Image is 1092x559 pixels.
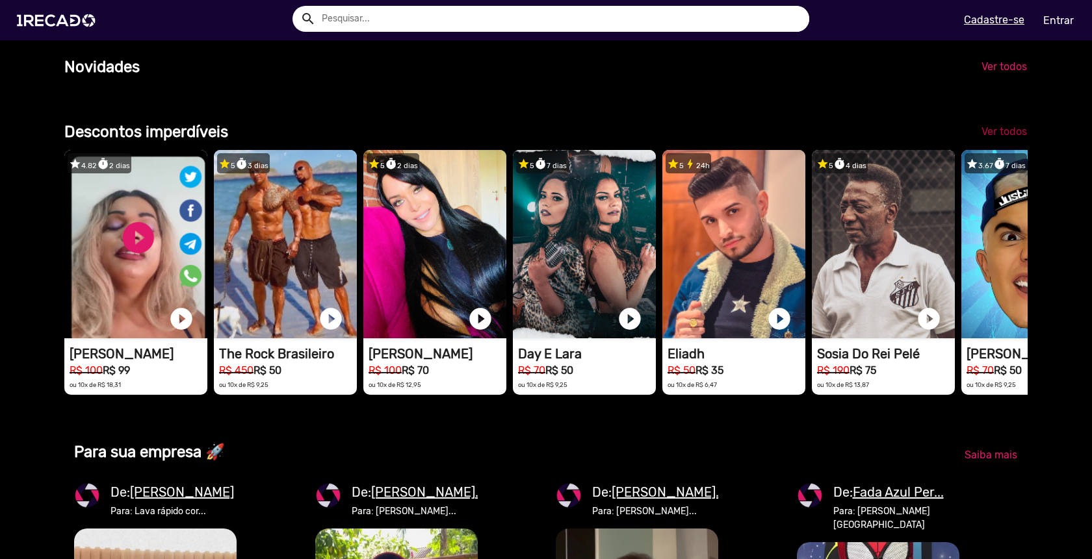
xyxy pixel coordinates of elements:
[352,482,485,502] mat-card-title: De:
[662,150,805,338] video: 1RECADO vídeos dedicados para fãs e empresas
[981,60,1027,73] span: Ver todos
[981,125,1027,138] span: Ver todos
[64,123,228,141] b: Descontos imperdíveis
[518,346,656,362] h1: Day E Lara
[352,504,485,518] mat-card-subtitle: Para: [PERSON_NAME]...
[219,364,253,377] small: R$ 450
[70,381,121,388] small: ou 10x de R$ 18,31
[369,346,506,362] h1: [PERSON_NAME]
[103,364,130,377] b: R$ 99
[219,346,357,362] h1: The Rock Brasileiro
[967,364,994,377] small: R$ 70
[994,364,1022,377] b: R$ 50
[402,364,429,377] b: R$ 70
[1035,9,1082,32] a: Entrar
[300,11,316,27] mat-icon: Example home icon
[369,381,421,388] small: ou 10x de R$ 12,95
[592,504,725,518] mat-card-subtitle: Para: [PERSON_NAME]...
[70,346,207,362] h1: [PERSON_NAME]
[833,504,959,532] mat-card-subtitle: Para: [PERSON_NAME][GEOGRAPHIC_DATA]
[612,484,725,500] u: [PERSON_NAME]...
[617,306,643,332] a: play_circle_filled
[74,443,225,461] b: Para sua empresa 🚀
[467,306,493,332] a: play_circle_filled
[965,449,1017,461] span: Saiba mais
[967,381,1016,388] small: ou 10x de R$ 9,25
[318,306,344,332] a: play_circle_filled
[168,306,194,332] a: play_circle_filled
[64,58,140,76] b: Novidades
[219,381,268,388] small: ou 10x de R$ 9,25
[695,364,723,377] b: R$ 35
[592,482,725,502] mat-card-title: De:
[668,346,805,362] h1: Eliadh
[369,364,402,377] small: R$ 100
[371,484,485,500] u: [PERSON_NAME]...
[853,484,944,500] u: Fada Azul Per...
[110,482,234,502] mat-card-title: De:
[812,150,955,338] video: 1RECADO vídeos dedicados para fãs e empresas
[363,150,506,338] video: 1RECADO vídeos dedicados para fãs e empresas
[817,364,850,377] small: R$ 190
[817,381,869,388] small: ou 10x de R$ 13,87
[766,306,792,332] a: play_circle_filled
[668,364,695,377] small: R$ 50
[296,6,318,29] button: Example home icon
[130,484,234,500] u: [PERSON_NAME]
[70,364,103,377] small: R$ 100
[964,14,1024,26] u: Cadastre-se
[817,346,955,362] h1: Sosia Do Rei Pelé
[518,381,567,388] small: ou 10x de R$ 9,25
[64,150,207,338] video: 1RECADO vídeos dedicados para fãs e empresas
[214,150,357,338] video: 1RECADO vídeos dedicados para fãs e empresas
[545,364,573,377] b: R$ 50
[513,150,656,338] video: 1RECADO vídeos dedicados para fãs e empresas
[518,364,545,377] small: R$ 70
[312,6,809,32] input: Pesquisar...
[916,306,942,332] a: play_circle_filled
[110,504,234,518] mat-card-subtitle: Para: Lava rápido cor...
[850,364,876,377] b: R$ 75
[668,381,717,388] small: ou 10x de R$ 6,47
[833,482,959,502] mat-card-title: De:
[253,364,281,377] b: R$ 50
